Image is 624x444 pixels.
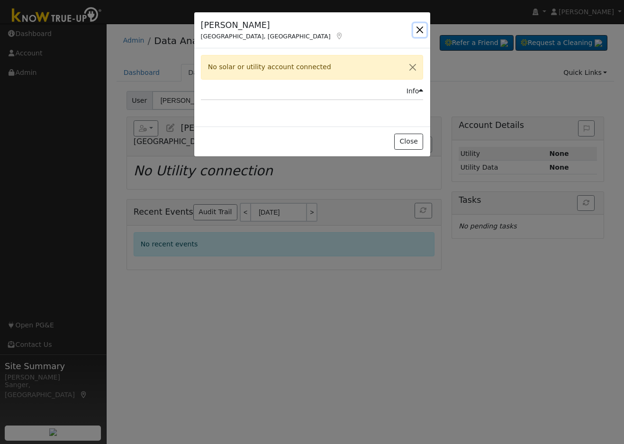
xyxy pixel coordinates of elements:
h5: [PERSON_NAME] [201,19,344,31]
button: Close [394,134,423,150]
div: No solar or utility account connected [201,55,424,79]
div: Info [407,86,424,96]
a: Map [335,32,344,40]
button: Close [403,55,423,79]
span: [GEOGRAPHIC_DATA], [GEOGRAPHIC_DATA] [201,33,331,40]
